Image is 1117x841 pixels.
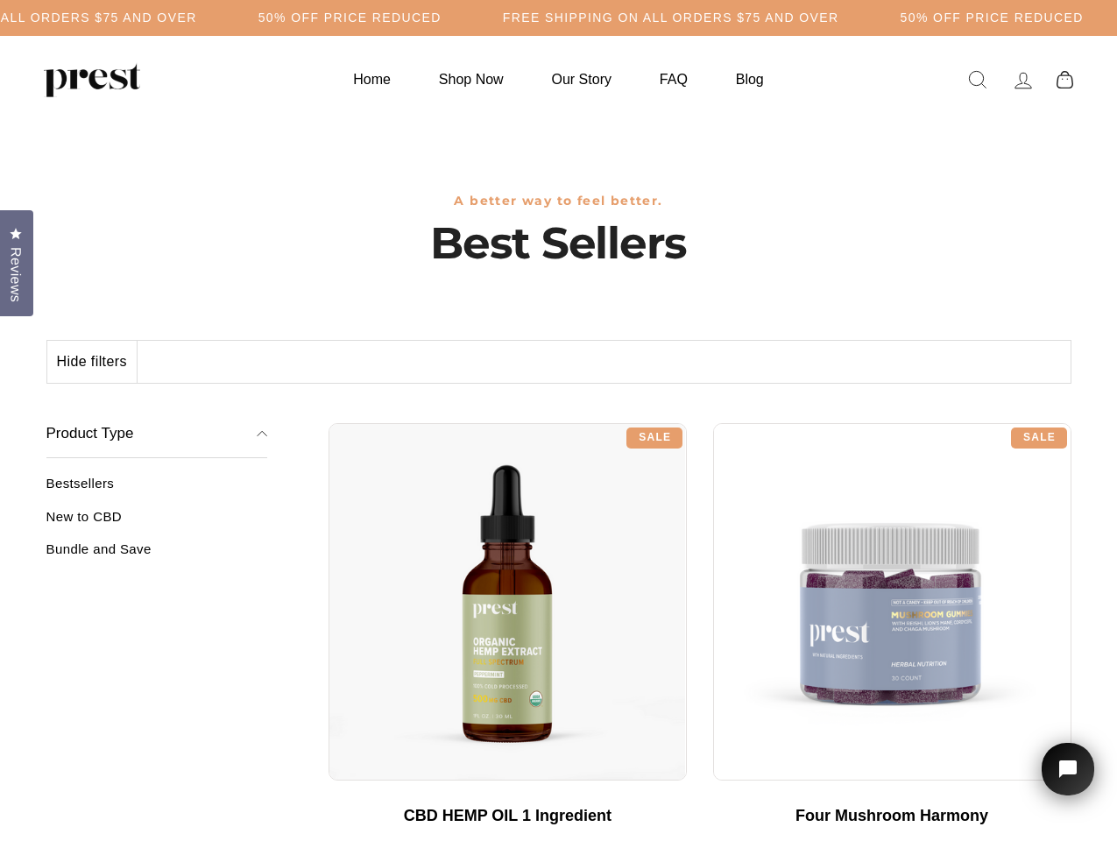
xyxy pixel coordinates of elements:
div: Sale [626,428,682,449]
h5: 50% OFF PRICE REDUCED [258,11,442,25]
a: Bundle and Save [46,541,268,570]
img: PREST ORGANICS [44,62,140,97]
a: New to CBD [46,509,268,538]
div: Four Mushroom Harmony [731,807,1054,826]
span: Reviews [4,247,27,302]
h3: A better way to feel better. [46,194,1071,208]
div: CBD HEMP OIL 1 Ingredient [346,807,669,826]
a: Our Story [530,62,633,96]
a: Home [331,62,413,96]
a: Shop Now [417,62,526,96]
h5: 50% OFF PRICE REDUCED [901,11,1084,25]
button: Product Type [46,410,268,459]
div: Sale [1011,428,1067,449]
ul: Primary [331,62,785,96]
a: Bestsellers [46,476,268,505]
iframe: Tidio Chat [1019,718,1117,841]
h1: Best Sellers [46,217,1071,270]
h5: Free Shipping on all orders $75 and over [503,11,839,25]
a: FAQ [638,62,710,96]
a: Blog [714,62,786,96]
button: Hide filters [47,341,138,383]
